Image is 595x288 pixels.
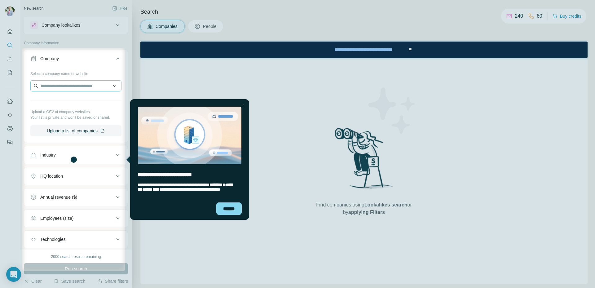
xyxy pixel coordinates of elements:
[24,148,128,162] button: Industry
[125,98,250,221] iframe: Tooltip
[40,55,59,62] div: Company
[40,215,73,221] div: Employees (size)
[24,232,128,247] button: Technologies
[24,211,128,226] button: Employees (size)
[30,109,121,115] p: Upload a CSV of company websites.
[40,173,63,179] div: HQ location
[30,115,121,120] p: Your list is private and won't be saved or shared.
[24,190,128,205] button: Annual revenue ($)
[51,254,101,259] div: 2000 search results remaining
[24,169,128,184] button: HQ location
[24,51,128,69] button: Company
[40,152,56,158] div: Industry
[40,194,77,200] div: Annual revenue ($)
[40,236,66,242] div: Technologies
[179,1,267,15] div: Upgrade plan for full access to Surfe
[30,125,121,136] button: Upload a list of companies
[30,69,121,77] div: Select a company name or website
